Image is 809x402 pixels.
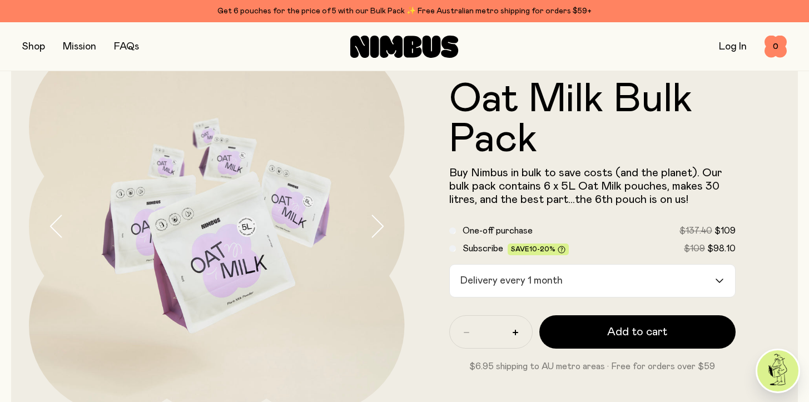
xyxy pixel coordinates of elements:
[463,244,503,253] span: Subscribe
[757,350,798,391] img: agent
[714,226,736,235] span: $109
[63,42,96,52] a: Mission
[539,315,736,349] button: Add to cart
[567,265,714,297] input: Search for option
[22,4,787,18] div: Get 6 pouches for the price of 5 with our Bulk Pack ✨ Free Australian metro shipping for orders $59+
[607,324,667,340] span: Add to cart
[114,42,139,52] a: FAQs
[449,264,736,297] div: Search for option
[719,42,747,52] a: Log In
[449,167,722,205] span: Buy Nimbus in bulk to save costs (and the planet). Our bulk pack contains 6 x 5L Oat Milk pouches...
[679,226,712,235] span: $137.40
[449,80,736,160] h1: Oat Milk Bulk Pack
[765,36,787,58] button: 0
[707,244,736,253] span: $98.10
[449,360,736,373] p: $6.95 shipping to AU metro areas · Free for orders over $59
[458,265,566,297] span: Delivery every 1 month
[463,226,533,235] span: One-off purchase
[684,244,705,253] span: $109
[529,246,555,252] span: 10-20%
[511,246,565,254] span: Save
